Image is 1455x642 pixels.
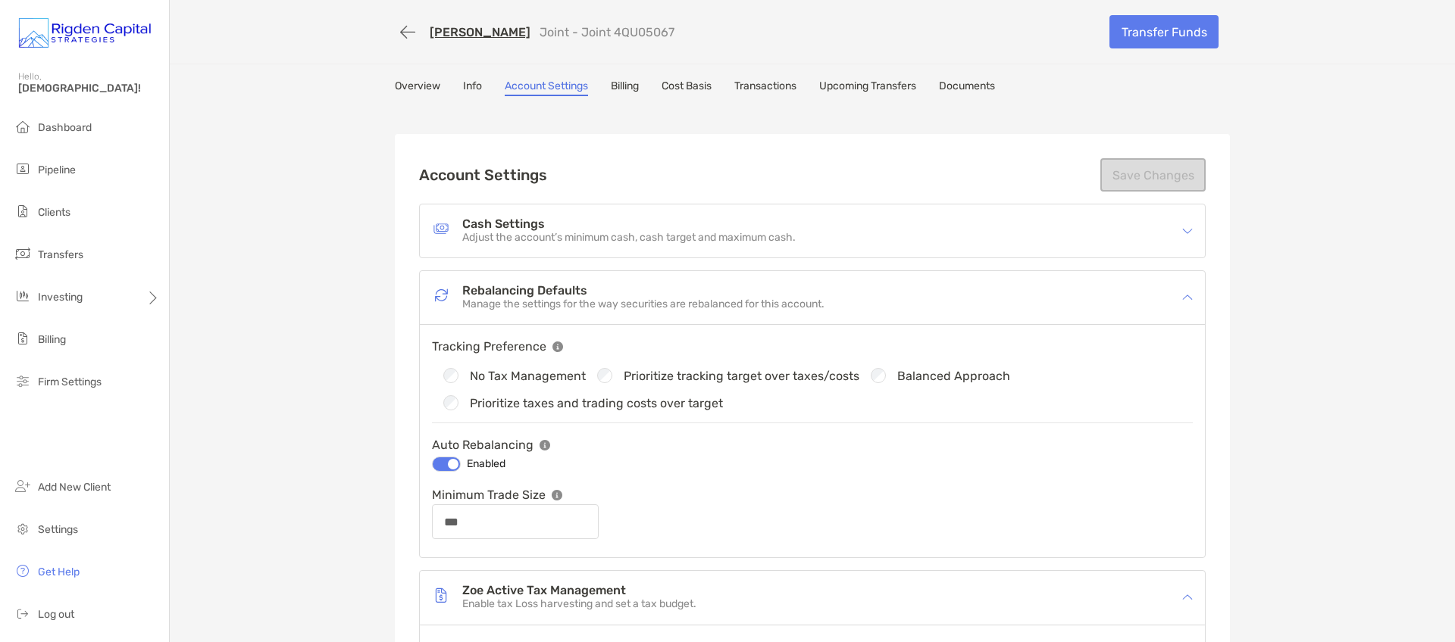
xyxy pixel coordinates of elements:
span: Log out [38,608,74,621]
p: Tracking Preference [432,337,546,356]
span: Transfers [38,248,83,261]
img: clients icon [14,202,32,220]
a: Billing [611,79,639,96]
img: investing icon [14,287,32,305]
p: Enable tax Loss harvesting and set a tax budget. [462,598,696,611]
h2: Account Settings [419,166,547,184]
div: icon arrowRebalancing DefaultsRebalancing DefaultsManage the settings for the way securities are ... [420,271,1205,324]
p: Adjust the account’s minimum cash, cash target and maximum cash. [462,232,796,245]
a: Cost Basis [662,79,712,96]
label: Prioritize tracking target over taxes/costs [624,369,859,382]
label: Balanced Approach [897,369,1010,382]
img: firm-settings icon [14,372,32,390]
a: Overview [395,79,440,96]
img: info tooltip [552,341,563,352]
img: settings icon [14,519,32,538]
p: Minimum Trade Size [432,485,546,504]
a: Account Settings [505,79,588,96]
span: Clients [38,206,70,219]
img: info tooltip [552,490,562,500]
img: Zoe Active Tax Management [432,586,450,604]
a: Info [463,79,482,96]
div: icon arrowZoe Active Tax ManagementZoe Active Tax ManagementEnable tax Loss harvesting and set a ... [420,571,1205,624]
span: Settings [38,523,78,536]
label: No Tax Management [470,369,586,382]
img: icon arrow [1182,226,1193,236]
img: pipeline icon [14,160,32,178]
img: logout icon [14,604,32,622]
p: Auto Rebalancing [432,435,533,454]
div: icon arrowCash SettingsCash SettingsAdjust the account’s minimum cash, cash target and maximum cash. [420,204,1205,257]
img: Rebalancing Defaults [432,286,450,304]
a: Transactions [734,79,796,96]
img: get-help icon [14,562,32,580]
img: dashboard icon [14,117,32,136]
p: Manage the settings for the way securities are rebalanced for this account. [462,298,824,311]
img: icon arrow [1182,292,1193,303]
img: billing icon [14,329,32,347]
label: Prioritize taxes and trading costs over target [470,397,723,410]
a: [PERSON_NAME] [430,25,530,39]
span: Pipeline [38,164,76,176]
span: Firm Settings [38,376,102,388]
h4: Zoe Active Tax Management [462,584,696,597]
img: transfers icon [14,245,32,263]
img: Zoe Logo [18,6,151,61]
a: Documents [939,79,995,96]
img: Cash Settings [432,220,450,238]
img: info tooltip [540,440,550,450]
img: icon arrow [1182,592,1193,603]
a: Transfer Funds [1109,15,1219,48]
p: Enabled [467,454,505,473]
span: [DEMOGRAPHIC_DATA]! [18,82,160,95]
span: Dashboard [38,121,92,134]
img: add_new_client icon [14,477,32,495]
a: Upcoming Transfers [819,79,916,96]
p: Joint - Joint 4QU05067 [540,25,674,39]
h4: Rebalancing Defaults [462,285,824,298]
span: Billing [38,333,66,346]
h4: Cash Settings [462,218,796,231]
span: Investing [38,291,83,304]
span: Add New Client [38,481,111,494]
span: Get Help [38,566,80,578]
